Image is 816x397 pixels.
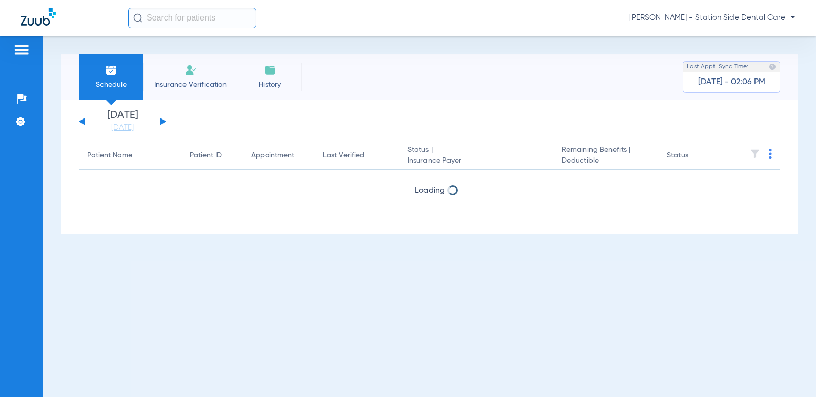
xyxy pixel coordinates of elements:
[687,62,748,72] span: Last Appt. Sync Time:
[769,63,776,70] img: last sync help info
[407,155,545,166] span: Insurance Payer
[562,155,650,166] span: Deductible
[105,64,117,76] img: Schedule
[87,80,135,90] span: Schedule
[251,150,294,161] div: Appointment
[190,150,222,161] div: Patient ID
[13,44,30,56] img: hamburger-icon
[399,142,554,170] th: Status |
[185,64,197,76] img: Manual Insurance Verification
[128,8,256,28] input: Search for patients
[264,64,276,76] img: History
[415,187,445,195] span: Loading
[87,150,173,161] div: Patient Name
[251,150,307,161] div: Appointment
[92,110,153,133] li: [DATE]
[554,142,659,170] th: Remaining Benefits |
[92,123,153,133] a: [DATE]
[750,149,760,159] img: filter.svg
[190,150,235,161] div: Patient ID
[698,77,765,87] span: [DATE] - 02:06 PM
[246,80,294,90] span: History
[323,150,364,161] div: Last Verified
[629,13,795,23] span: [PERSON_NAME] - Station Side Dental Care
[659,142,728,170] th: Status
[87,150,132,161] div: Patient Name
[133,13,142,23] img: Search Icon
[769,149,772,159] img: group-dot-blue.svg
[151,80,230,90] span: Insurance Verification
[21,8,56,26] img: Zuub Logo
[323,150,391,161] div: Last Verified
